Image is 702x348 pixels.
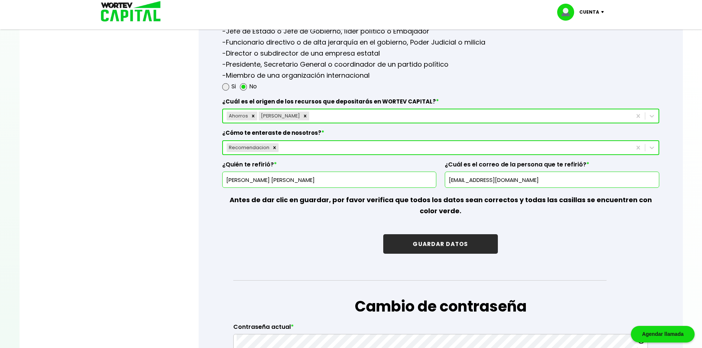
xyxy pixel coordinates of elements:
label: ¿Cuál es el correo de la persona que te refirió? [445,161,659,172]
input: Nombre [226,172,433,187]
b: Antes de dar clic en guardar, por favor verifica que todos los datos sean correctos y todas las c... [230,195,652,215]
div: Remove Sueldo [301,112,309,120]
img: profile-image [557,4,579,21]
label: Si [231,81,236,92]
label: No [249,81,257,92]
label: ¿Quién te refirió? [222,161,436,172]
button: GUARDAR DATOS [383,234,497,254]
input: inversionista@gmail.com [448,172,656,187]
p: Cuenta [579,7,599,18]
img: icon-down [599,11,609,13]
div: Ahorros [227,112,249,120]
div: Agendar llamada [631,326,695,342]
label: ¿Cuál es el origen de los recursos que depositarás en WORTEV CAPITAL? [222,98,659,109]
label: ¿Cómo te enteraste de nosotros? [222,129,659,140]
h1: Cambio de contraseña [233,295,648,317]
div: Remove Ahorros [249,112,257,120]
label: Contraseña actual [233,323,648,334]
div: [PERSON_NAME] [259,112,301,120]
div: Recomendacion [227,143,270,152]
p: -Jefe de Estado o Jefe de Gobierno, líder político o Embajador -Funcionario directivo o de alta j... [222,26,659,81]
div: Remove Recomendacion [270,143,279,152]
